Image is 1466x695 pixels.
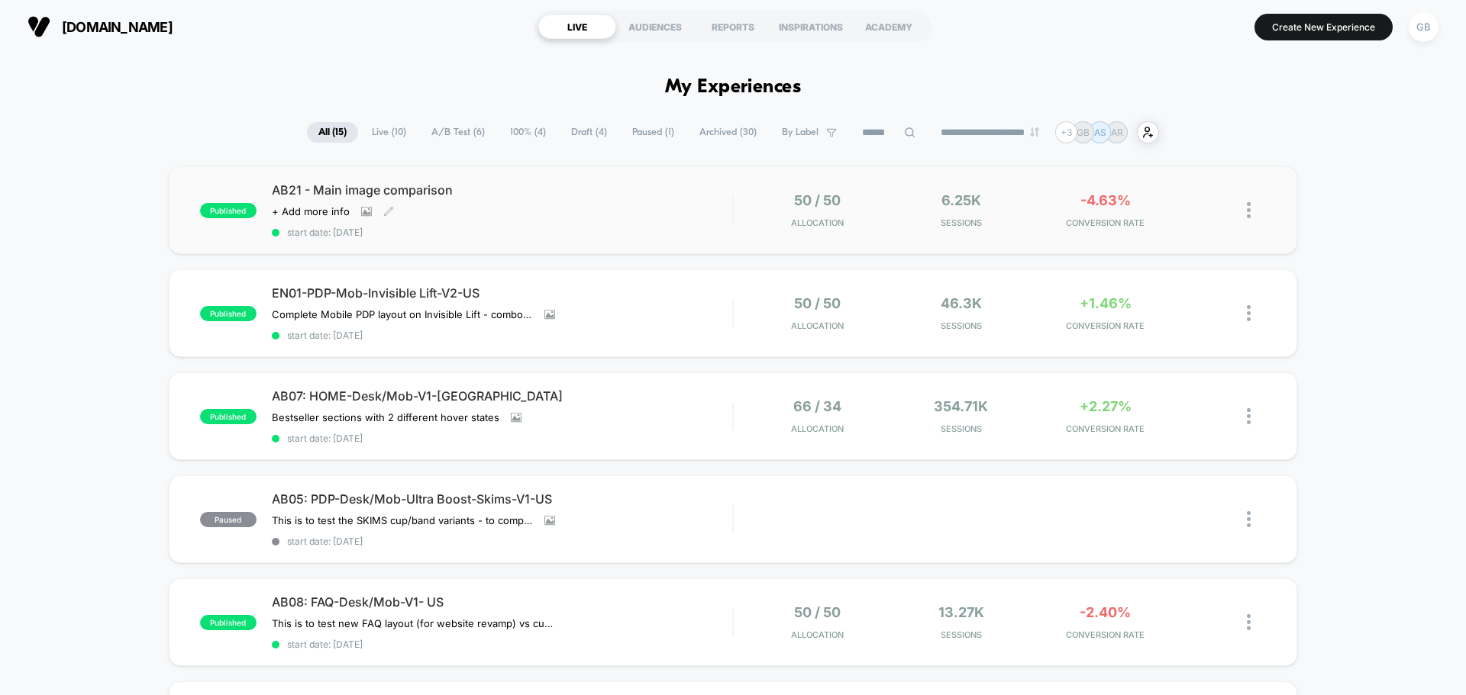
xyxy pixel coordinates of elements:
[1409,12,1439,42] div: GB
[23,14,177,39] button: [DOMAIN_NAME]
[893,320,1030,331] span: Sessions
[1111,127,1123,138] p: AR
[272,594,732,610] span: AB08: FAQ-Desk/Mob-V1- US
[794,192,841,208] span: 50 / 50
[272,491,732,507] span: AB05: PDP-Desk/Mob-Ultra Boost-Skims-V1-US
[1055,121,1077,143] div: + 3
[1247,408,1251,424] img: close
[272,227,732,238] span: start date: [DATE]
[1037,320,1174,331] span: CONVERSION RATE
[420,122,496,143] span: A/B Test ( 6 )
[893,217,1030,228] span: Sessions
[1080,398,1132,414] span: +2.27%
[560,122,618,143] span: Draft ( 4 )
[27,15,50,38] img: Visually logo
[62,19,173,35] span: [DOMAIN_NAME]
[791,629,844,640] span: Allocation
[200,306,257,321] span: published
[893,423,1030,434] span: Sessions
[1037,423,1174,434] span: CONVERSION RATE
[791,217,844,228] span: Allocation
[1080,295,1132,311] span: +1.46%
[200,512,257,527] span: paused
[941,192,981,208] span: 6.25k
[1247,202,1251,218] img: close
[200,409,257,424] span: published
[272,411,499,423] span: Bestseller sections with 2 different hover states
[938,604,984,620] span: 13.27k
[1030,127,1039,137] img: end
[1080,604,1131,620] span: -2.40%
[694,14,772,39] div: REPORTS
[794,604,841,620] span: 50 / 50
[272,388,732,404] span: AB07: HOME-Desk/Mob-V1-[GEOGRAPHIC_DATA]
[621,122,686,143] span: Paused ( 1 )
[1037,629,1174,640] span: CONVERSION RATE
[360,122,418,143] span: Live ( 10 )
[688,122,768,143] span: Archived ( 30 )
[772,14,850,39] div: INSPIRATIONS
[272,433,732,444] span: start date: [DATE]
[1404,11,1443,43] button: GB
[941,295,982,311] span: 46.3k
[791,320,844,331] span: Allocation
[793,398,841,414] span: 66 / 34
[1247,305,1251,321] img: close
[272,330,732,341] span: start date: [DATE]
[272,285,732,301] span: EN01-PDP-Mob-Invisible Lift-V2-US
[1037,217,1174,228] span: CONVERSION RATE
[272,536,732,547] span: start date: [DATE]
[272,182,732,198] span: AB21 - Main image comparison
[665,76,802,98] h1: My Experiences
[1077,127,1090,138] p: GB
[1247,511,1251,527] img: close
[1080,192,1131,208] span: -4.63%
[1247,614,1251,630] img: close
[782,127,819,138] span: By Label
[307,122,358,143] span: All ( 15 )
[893,629,1030,640] span: Sessions
[200,203,257,218] span: published
[934,398,988,414] span: 354.71k
[1094,127,1106,138] p: AS
[272,617,555,629] span: This is to test new FAQ layout (for website revamp) vs current. We will use Clarity to measure.
[791,423,844,434] span: Allocation
[272,205,350,217] span: + Add more info
[499,122,557,143] span: 100% ( 4 )
[272,308,533,320] span: Complete Mobile PDP layout on Invisible Lift - combo Bleame and new layout sections. The new vers...
[1254,14,1393,40] button: Create New Experience
[538,14,616,39] div: LIVE
[200,615,257,630] span: published
[616,14,694,39] div: AUDIENCES
[272,514,533,526] span: This is to test the SKIMS cup/band variants - to compare it with the results from the same AB of ...
[272,639,732,650] span: start date: [DATE]
[850,14,928,39] div: ACADEMY
[794,295,841,311] span: 50 / 50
